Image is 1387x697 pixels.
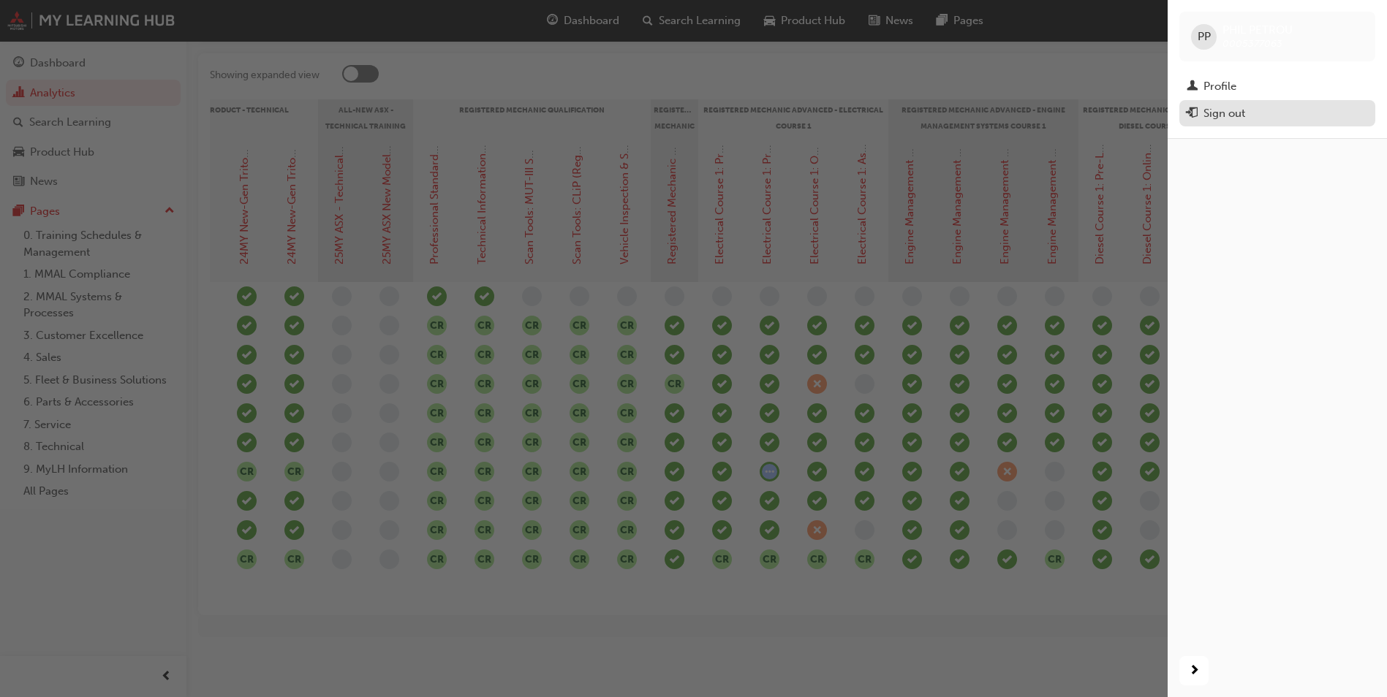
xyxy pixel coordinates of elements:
div: Profile [1203,78,1236,95]
div: Sign out [1203,105,1245,122]
span: exit-icon [1187,107,1198,121]
span: PHIL PETROU [1222,23,1293,37]
a: Profile [1179,73,1375,100]
span: next-icon [1189,662,1200,680]
span: PP [1198,28,1211,45]
span: man-icon [1187,80,1198,94]
span: 0005377063 [1222,37,1282,50]
button: Sign out [1179,100,1375,127]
